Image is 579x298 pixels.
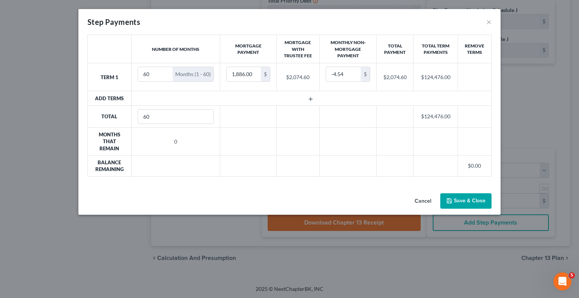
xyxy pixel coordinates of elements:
button: Save & Close [440,193,492,209]
button: × [486,17,492,26]
td: $2,074.60 [276,63,319,91]
div: $ [261,67,270,81]
th: Balance Remaining [88,156,132,177]
input: -- [138,110,214,124]
div: Step Payments [87,17,140,27]
th: Term 1 [88,63,132,91]
div: $ [361,67,370,81]
td: $2,074.60 [376,63,414,91]
td: $0.00 [458,156,491,177]
input: -- [138,67,173,81]
th: Months that Remain [88,128,132,156]
input: 0.00 [227,67,261,81]
th: Mortgage Payment [220,35,277,63]
th: Remove Terms [458,35,491,63]
input: 0.00 [326,67,361,81]
td: $124,476.00 [414,63,458,91]
th: Number of Months [131,35,220,63]
th: Total [88,105,132,127]
span: 5 [569,272,575,278]
th: Total Term Payments [414,35,458,63]
div: Months (1 - 60) [173,67,213,81]
th: Total Payment [376,35,414,63]
td: 0 [131,128,220,156]
th: Add Terms [88,91,132,105]
th: Mortgage With Trustee Fee [276,35,319,63]
iframe: Intercom live chat [553,272,571,290]
button: Cancel [409,194,437,209]
th: Monthly Non-Mortgage Payment [320,35,377,63]
td: $124,476.00 [414,105,458,127]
